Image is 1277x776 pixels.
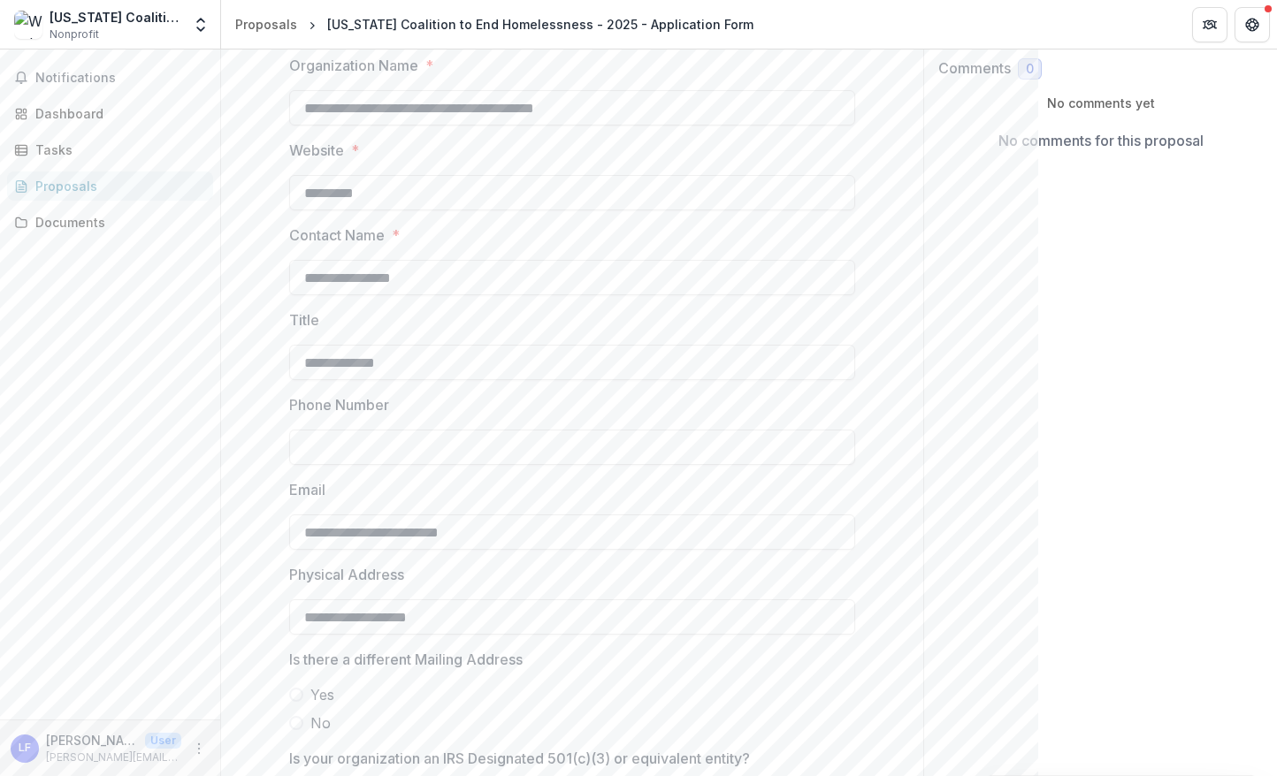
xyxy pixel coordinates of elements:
[289,649,523,670] p: Is there a different Mailing Address
[289,224,385,246] p: Contact Name
[7,135,213,164] a: Tasks
[35,177,199,195] div: Proposals
[19,742,31,754] div: Lauren Frederick
[188,7,213,42] button: Open entity switcher
[7,171,213,201] a: Proposals
[289,140,344,161] p: Website
[310,684,334,705] span: Yes
[1026,62,1034,77] span: 0
[50,8,181,27] div: [US_STATE] Coalition to End Homelessness
[188,738,210,759] button: More
[289,394,389,415] p: Phone Number
[145,733,181,749] p: User
[7,99,213,128] a: Dashboard
[7,64,213,92] button: Notifications
[14,11,42,39] img: West Virginia Coalition to End Homelessness
[235,15,297,34] div: Proposals
[1192,7,1227,42] button: Partners
[46,731,138,749] p: [PERSON_NAME]
[289,55,418,76] p: Organization Name
[228,11,304,37] a: Proposals
[289,479,325,500] p: Email
[289,564,404,585] p: Physical Address
[289,309,319,331] p: Title
[7,208,213,237] a: Documents
[228,11,761,37] nav: breadcrumb
[35,213,199,232] div: Documents
[1235,7,1270,42] button: Get Help
[35,104,199,123] div: Dashboard
[998,130,1204,151] p: No comments for this proposal
[50,27,99,42] span: Nonprofit
[289,748,750,769] p: Is your organization an IRS Designated 501(c)(3) or equivalent entity?
[938,60,1011,77] h2: Comments
[35,71,206,86] span: Notifications
[46,749,181,765] p: [PERSON_NAME][EMAIL_ADDRESS][DOMAIN_NAME]
[327,15,753,34] div: [US_STATE] Coalition to End Homelessness - 2025 - Application Form
[310,712,331,734] span: No
[35,141,199,159] div: Tasks
[938,94,1263,112] p: No comments yet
